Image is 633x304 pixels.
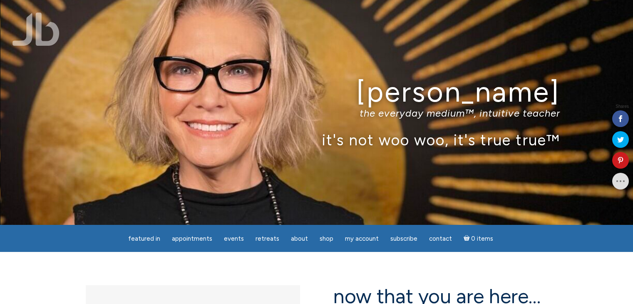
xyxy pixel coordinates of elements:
[291,235,308,242] span: About
[128,235,160,242] span: featured in
[315,231,338,247] a: Shop
[172,235,212,242] span: Appointments
[390,235,417,242] span: Subscribe
[251,231,284,247] a: Retreats
[429,235,452,242] span: Contact
[286,231,313,247] a: About
[73,76,560,107] h1: [PERSON_NAME]
[616,105,629,109] span: Shares
[340,231,384,247] a: My Account
[167,231,217,247] a: Appointments
[73,107,560,119] p: the everyday medium™, intuitive teacher
[424,231,457,247] a: Contact
[464,235,472,242] i: Cart
[385,231,422,247] a: Subscribe
[73,131,560,149] p: it's not woo woo, it's true true™
[224,235,244,242] span: Events
[320,235,333,242] span: Shop
[219,231,249,247] a: Events
[471,236,493,242] span: 0 items
[123,231,165,247] a: featured in
[345,235,379,242] span: My Account
[12,12,60,46] img: Jamie Butler. The Everyday Medium
[256,235,279,242] span: Retreats
[459,230,499,247] a: Cart0 items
